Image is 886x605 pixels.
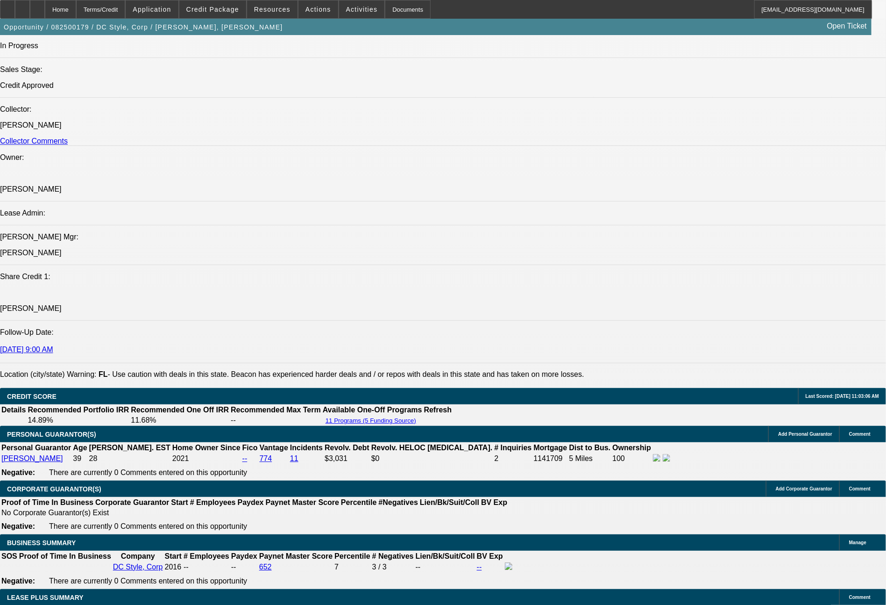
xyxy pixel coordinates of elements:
img: facebook-icon.png [505,562,512,570]
b: Paynet Master Score [266,498,339,506]
td: -- [231,562,258,572]
span: Actions [305,6,331,13]
a: Open Ticket [823,18,871,34]
b: Corporate Guarantor [95,498,169,506]
button: Resources [247,0,298,18]
th: Recommended One Off IRR [130,405,229,415]
span: Resources [254,6,291,13]
b: FL [99,370,108,378]
a: 774 [260,454,272,462]
a: [PERSON_NAME] [1,454,63,462]
div: 3 / 3 [372,563,414,571]
td: 14.89% [27,416,129,425]
b: Percentile [341,498,376,506]
td: 2 [494,454,532,464]
b: Incidents [290,444,323,452]
b: [PERSON_NAME]. EST [89,444,170,452]
th: SOS [1,552,18,561]
td: 39 [72,454,87,464]
b: BV Exp [477,552,503,560]
b: Lien/Bk/Suit/Coll [420,498,479,506]
td: $0 [371,454,493,464]
b: Revolv. Debt [325,444,369,452]
b: #Negatives [379,498,418,506]
a: 652 [259,563,272,571]
th: Available One-Off Programs [322,405,423,415]
span: Add Personal Guarantor [778,432,832,437]
b: Revolv. HELOC [MEDICAL_DATA]. [371,444,493,452]
b: Negative: [1,577,35,585]
b: Paydex [231,552,257,560]
span: There are currently 0 Comments entered on this opportunity [49,522,247,530]
span: Comment [849,432,871,437]
span: Opportunity / 082500179 / DC Style, Corp / [PERSON_NAME], [PERSON_NAME] [4,23,283,31]
a: -- [242,454,248,462]
td: 100 [612,454,652,464]
b: # Inquiries [494,444,532,452]
span: 2021 [172,454,189,462]
span: Last Scored: [DATE] 11:03:06 AM [806,394,879,399]
span: CREDIT SCORE [7,393,57,400]
th: Details [1,405,26,415]
b: Age [73,444,87,452]
b: # Negatives [372,552,414,560]
td: 11.68% [130,416,229,425]
b: Paynet Master Score [259,552,333,560]
div: 7 [334,563,370,571]
span: Add Corporate Guarantor [776,486,832,491]
b: Mortgage [534,444,567,452]
button: Activities [339,0,385,18]
span: BUSINESS SUMMARY [7,539,76,547]
td: 1141709 [533,454,568,464]
b: Negative: [1,522,35,530]
td: 2016 [164,562,182,572]
button: Actions [298,0,338,18]
td: -- [415,562,475,572]
span: -- [184,563,189,571]
th: Recommended Max Term [230,405,321,415]
span: Activities [346,6,378,13]
th: Proof of Time In Business [1,498,94,507]
button: Application [126,0,178,18]
b: Company [121,552,155,560]
b: Paydex [238,498,264,506]
span: PERSONAL GUARANTOR(S) [7,431,96,438]
b: Start [165,552,182,560]
b: # Employees [184,552,229,560]
span: Comment [849,595,871,600]
b: Ownership [612,444,651,452]
img: linkedin-icon.png [663,454,670,461]
td: -- [230,416,321,425]
th: Recommended Portfolio IRR [27,405,129,415]
b: Lien/Bk/Suit/Coll [416,552,475,560]
span: Manage [849,540,866,545]
td: 28 [89,454,171,464]
span: There are currently 0 Comments entered on this opportunity [49,577,247,585]
td: 5 Miles [569,454,611,464]
span: Credit Package [186,6,239,13]
th: Refresh [424,405,453,415]
th: Proof of Time In Business [19,552,112,561]
b: Negative: [1,468,35,476]
span: LEASE PLUS SUMMARY [7,594,84,601]
b: # Employees [190,498,236,506]
span: Comment [849,486,871,491]
label: - Use caution with deals in this state. Beacon has experienced harder deals and / or repos with d... [99,370,584,378]
button: Credit Package [179,0,246,18]
b: Start [171,498,188,506]
td: No Corporate Guarantor(s) Exist [1,508,511,518]
button: 11 Programs (5 Funding Source) [323,417,419,425]
b: Fico [242,444,258,452]
b: Home Owner Since [172,444,241,452]
span: CORPORATE GUARANTOR(S) [7,485,101,493]
b: Dist to Bus. [569,444,611,452]
img: facebook-icon.png [653,454,660,461]
a: DC Style, Corp [113,563,163,571]
b: Percentile [334,552,370,560]
td: $3,031 [324,454,370,464]
span: There are currently 0 Comments entered on this opportunity [49,468,247,476]
b: Vantage [260,444,288,452]
a: -- [477,563,482,571]
span: Application [133,6,171,13]
b: Personal Guarantor [1,444,71,452]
